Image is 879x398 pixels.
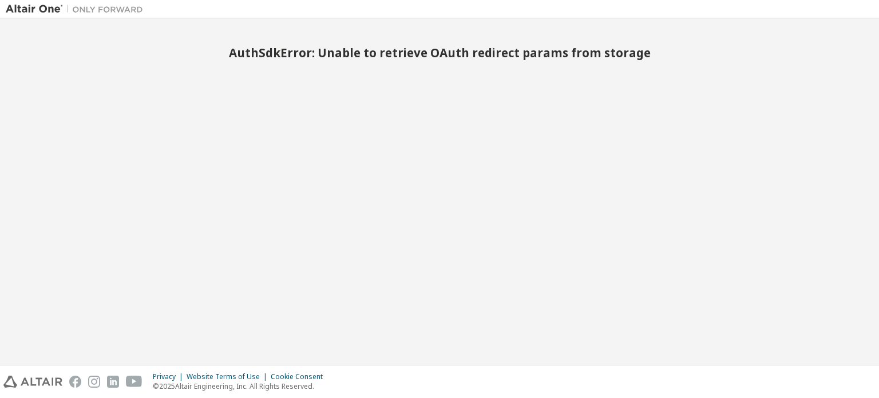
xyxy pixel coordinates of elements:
[153,372,187,381] div: Privacy
[271,372,330,381] div: Cookie Consent
[6,3,149,15] img: Altair One
[187,372,271,381] div: Website Terms of Use
[6,45,873,60] h2: AuthSdkError: Unable to retrieve OAuth redirect params from storage
[88,376,100,388] img: instagram.svg
[69,376,81,388] img: facebook.svg
[153,381,330,391] p: © 2025 Altair Engineering, Inc. All Rights Reserved.
[107,376,119,388] img: linkedin.svg
[126,376,142,388] img: youtube.svg
[3,376,62,388] img: altair_logo.svg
